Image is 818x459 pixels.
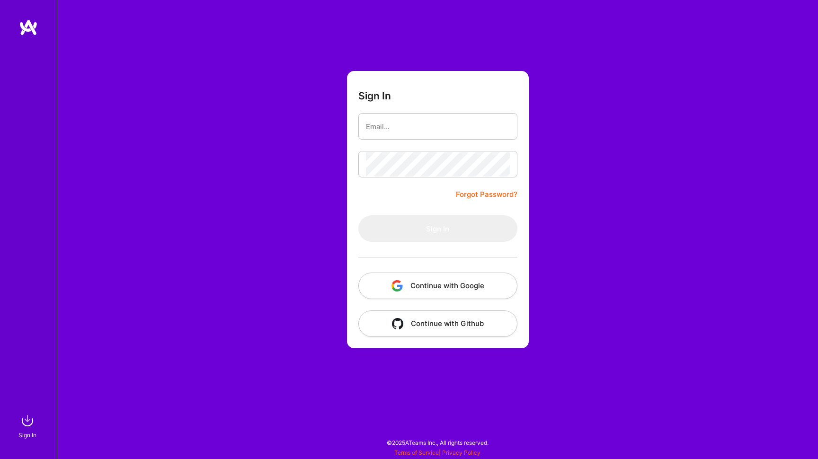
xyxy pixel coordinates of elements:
[18,411,37,430] img: sign in
[394,449,480,456] span: |
[442,449,480,456] a: Privacy Policy
[456,189,517,200] a: Forgot Password?
[394,449,439,456] a: Terms of Service
[18,430,36,440] div: Sign In
[391,280,403,291] img: icon
[57,431,818,454] div: © 2025 ATeams Inc., All rights reserved.
[20,411,37,440] a: sign inSign In
[392,318,403,329] img: icon
[358,90,391,102] h3: Sign In
[366,115,510,139] input: Email...
[358,215,517,242] button: Sign In
[358,310,517,337] button: Continue with Github
[358,273,517,299] button: Continue with Google
[19,19,38,36] img: logo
